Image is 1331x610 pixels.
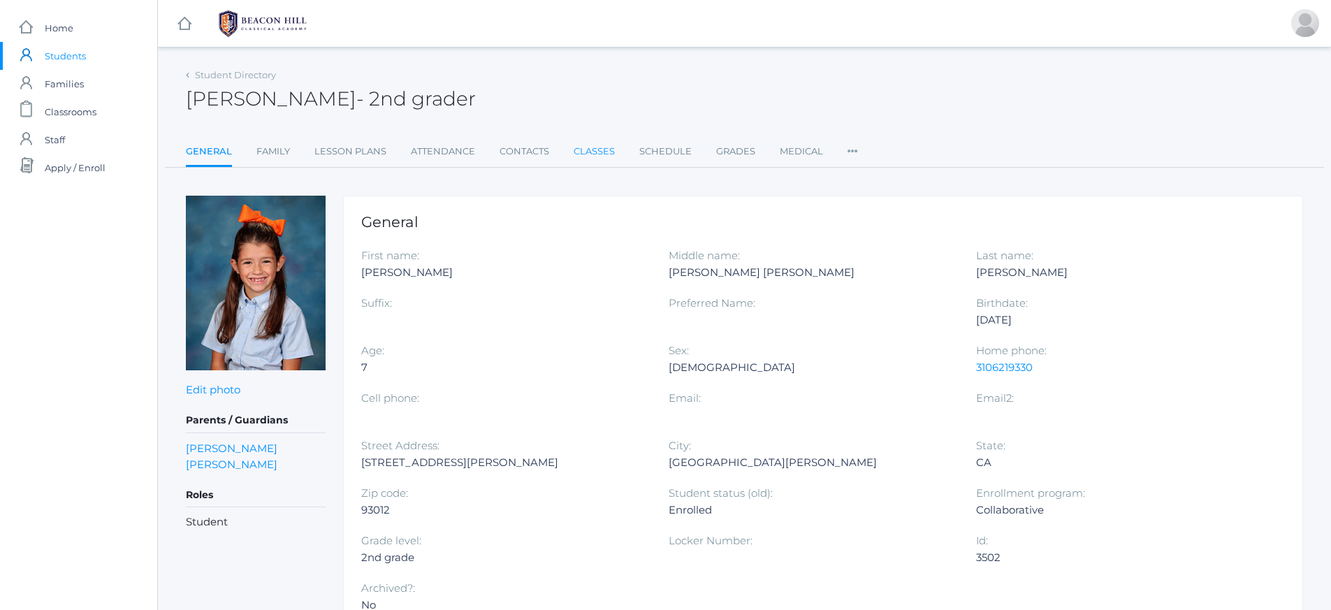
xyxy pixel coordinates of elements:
[500,138,549,166] a: Contacts
[976,264,1263,281] div: [PERSON_NAME]
[639,138,692,166] a: Schedule
[210,6,315,41] img: BHCALogos-05-308ed15e86a5a0abce9b8dd61676a3503ac9727e845dece92d48e8588c001991.png
[361,454,648,471] div: [STREET_ADDRESS][PERSON_NAME]
[186,88,476,110] h2: [PERSON_NAME]
[669,391,701,405] label: Email:
[186,196,326,370] img: Alexandra Benson
[361,359,648,376] div: 7
[716,138,755,166] a: Grades
[45,154,106,182] span: Apply / Enroll
[195,69,276,80] a: Student Directory
[361,534,421,547] label: Grade level:
[356,87,476,110] span: - 2nd grader
[45,42,86,70] span: Students
[669,454,955,471] div: [GEOGRAPHIC_DATA][PERSON_NAME]
[256,138,290,166] a: Family
[976,344,1047,357] label: Home phone:
[976,312,1263,328] div: [DATE]
[780,138,823,166] a: Medical
[361,502,648,518] div: 93012
[976,439,1005,452] label: State:
[669,344,689,357] label: Sex:
[976,502,1263,518] div: Collaborative
[186,440,277,456] a: [PERSON_NAME]
[976,296,1028,310] label: Birthdate:
[976,361,1033,374] a: 3106219330
[186,514,326,530] li: Student
[976,486,1085,500] label: Enrollment program:
[361,264,648,281] div: [PERSON_NAME]
[669,359,955,376] div: [DEMOGRAPHIC_DATA]
[45,70,84,98] span: Families
[976,249,1033,262] label: Last name:
[669,439,691,452] label: City:
[186,138,232,168] a: General
[669,502,955,518] div: Enrolled
[976,391,1014,405] label: Email2:
[669,296,755,310] label: Preferred Name:
[361,214,1285,230] h1: General
[186,409,326,433] h5: Parents / Guardians
[361,486,408,500] label: Zip code:
[669,264,955,281] div: [PERSON_NAME] [PERSON_NAME]
[361,549,648,566] div: 2nd grade
[186,383,240,396] a: Edit photo
[669,249,740,262] label: Middle name:
[361,249,419,262] label: First name:
[45,98,96,126] span: Classrooms
[976,454,1263,471] div: CA
[1291,9,1319,37] div: Vanessa Benson
[45,126,65,154] span: Staff
[361,581,415,595] label: Archived?:
[45,14,73,42] span: Home
[314,138,386,166] a: Lesson Plans
[186,456,277,472] a: [PERSON_NAME]
[361,439,439,452] label: Street Address:
[361,296,392,310] label: Suffix:
[976,549,1263,566] div: 3502
[574,138,615,166] a: Classes
[361,344,384,357] label: Age:
[411,138,475,166] a: Attendance
[976,534,988,547] label: Id:
[669,486,773,500] label: Student status (old):
[361,391,419,405] label: Cell phone:
[669,534,752,547] label: Locker Number:
[186,484,326,507] h5: Roles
